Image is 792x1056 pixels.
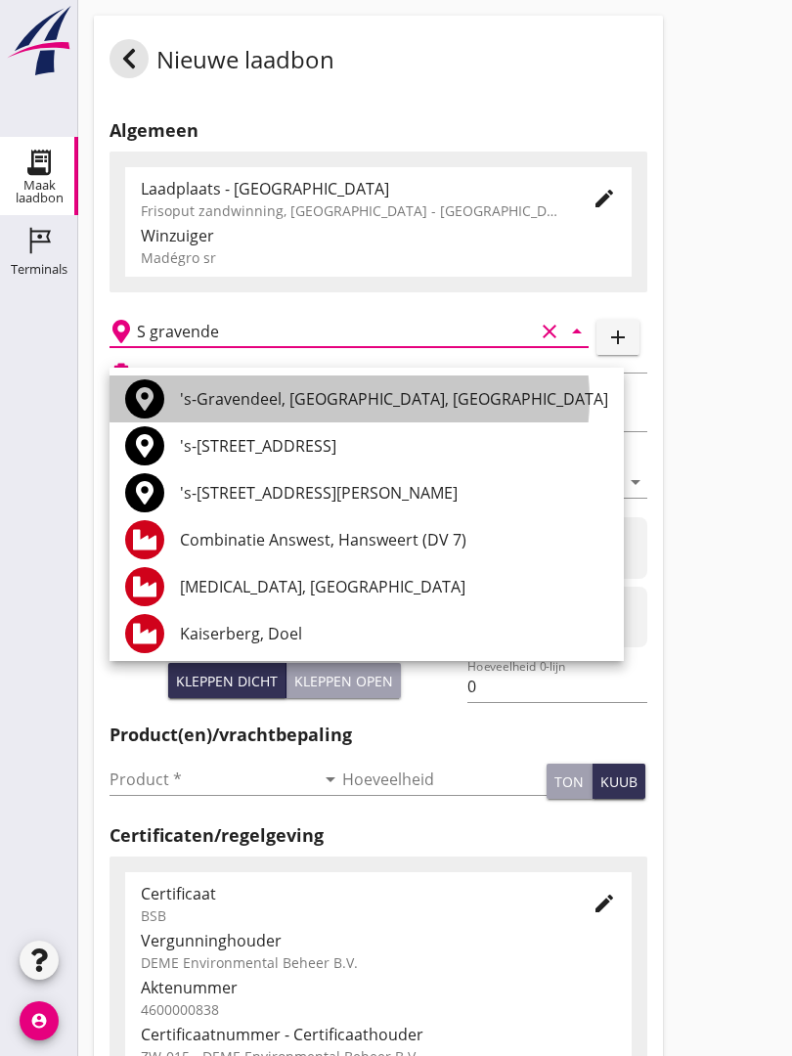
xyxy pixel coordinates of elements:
div: ton [554,771,584,792]
div: Certificaatnummer - Certificaathouder [141,1023,616,1046]
div: 's-Gravendeel, [GEOGRAPHIC_DATA], [GEOGRAPHIC_DATA] [180,387,608,411]
div: Madégro sr [141,247,616,268]
input: Hoeveelheid 0-lijn [467,671,646,702]
i: account_circle [20,1001,59,1040]
h2: Certificaten/regelgeving [110,822,647,849]
i: edit [593,187,616,210]
i: edit [593,892,616,915]
div: Kleppen dicht [176,671,278,691]
div: [MEDICAL_DATA], [GEOGRAPHIC_DATA] [180,575,608,598]
div: Laadplaats - [GEOGRAPHIC_DATA] [141,177,561,200]
button: Kleppen open [286,663,401,698]
div: Nieuwe laadbon [110,39,334,86]
div: 4600000838 [141,999,616,1020]
input: Product * [110,764,315,795]
div: 's-[STREET_ADDRESS] [180,434,608,458]
button: kuub [593,764,645,799]
div: Winzuiger [141,224,616,247]
div: Aktenummer [141,976,616,999]
div: 's-[STREET_ADDRESS][PERSON_NAME] [180,481,608,505]
div: BSB [141,905,561,926]
h2: Product(en)/vrachtbepaling [110,722,647,748]
i: clear [538,320,561,343]
div: Terminals [11,263,67,276]
input: Hoeveelheid [342,764,548,795]
div: Certificaat [141,882,561,905]
div: Combinatie Answest, Hansweert (DV 7) [180,528,608,551]
button: Kleppen dicht [168,663,286,698]
button: ton [547,764,593,799]
img: logo-small.a267ee39.svg [4,5,74,77]
h2: Algemeen [110,117,647,144]
div: Kaiserberg, Doel [180,622,608,645]
i: arrow_drop_down [319,768,342,791]
div: Vergunninghouder [141,929,616,952]
i: arrow_drop_down [565,320,589,343]
h2: Beladen vaartuig [141,364,241,381]
i: arrow_drop_down [624,470,647,494]
div: DEME Environmental Beheer B.V. [141,952,616,973]
input: Losplaats [137,316,534,347]
div: Kleppen open [294,671,393,691]
div: kuub [600,771,638,792]
div: Frisoput zandwinning, [GEOGRAPHIC_DATA] - [GEOGRAPHIC_DATA]. [141,200,561,221]
i: add [606,326,630,349]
